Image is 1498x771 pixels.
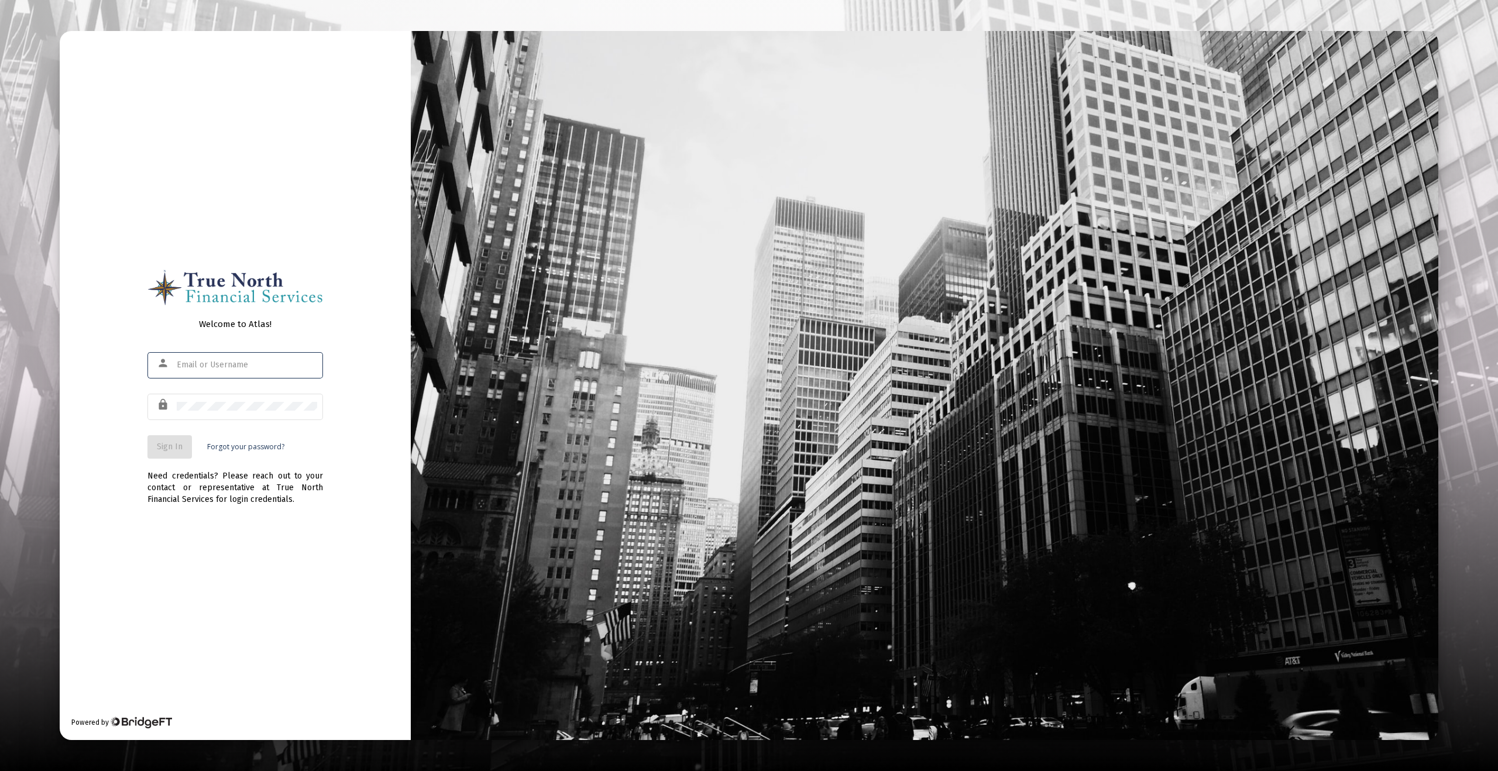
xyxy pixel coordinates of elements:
button: Sign In [147,435,192,459]
mat-icon: person [157,356,171,370]
div: Powered by [71,717,171,728]
input: Email or Username [177,360,317,370]
div: Need credentials? Please reach out to your contact or representative at True North Financial Serv... [147,459,323,505]
span: Sign In [157,442,183,452]
mat-icon: lock [157,398,171,412]
a: Forgot your password? [207,441,284,453]
div: Welcome to Atlas! [147,318,323,330]
img: Logo [147,269,323,306]
img: Bridge Financial Technology Logo [110,717,171,728]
